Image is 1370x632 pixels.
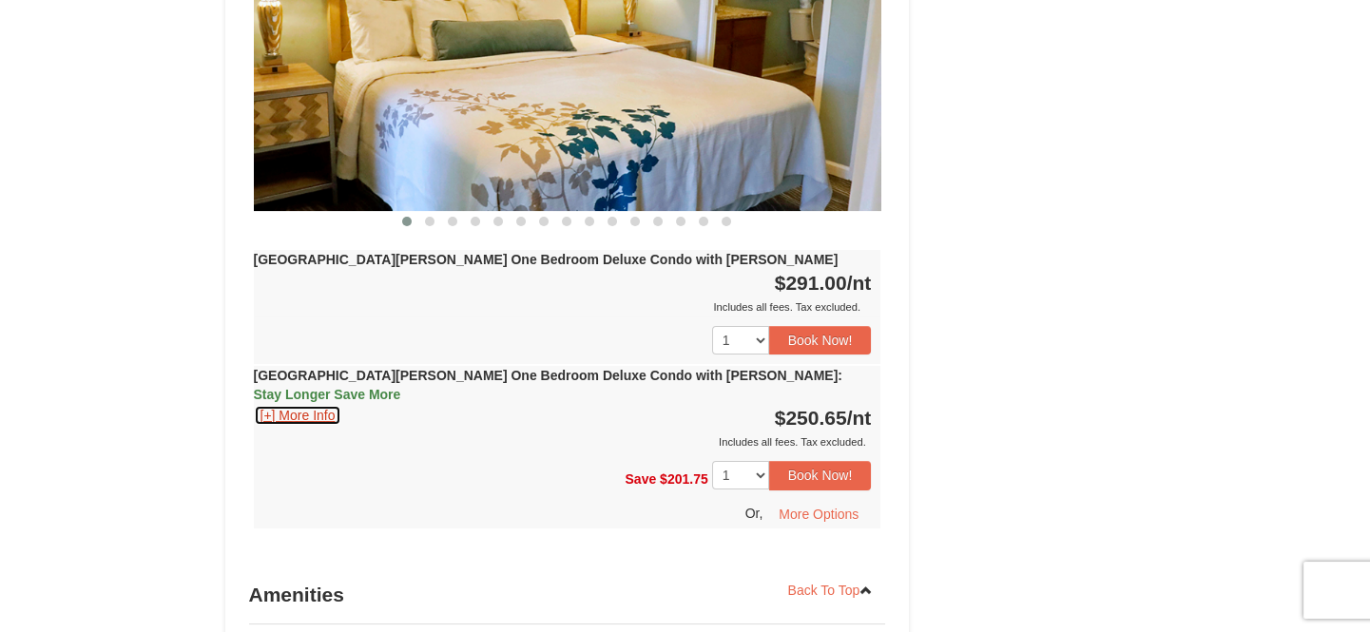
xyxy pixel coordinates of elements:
span: $250.65 [775,407,847,429]
div: Includes all fees. Tax excluded. [254,432,872,451]
a: Back To Top [776,576,886,604]
span: Or, [745,505,763,520]
span: Save [625,471,656,487]
button: [+] More Info [254,405,342,426]
span: : [838,368,842,383]
span: Stay Longer Save More [254,387,401,402]
span: /nt [847,272,872,294]
button: Book Now! [769,461,872,489]
strong: $291.00 [775,272,872,294]
span: /nt [847,407,872,429]
span: $201.75 [660,471,708,487]
button: More Options [766,500,871,528]
strong: [GEOGRAPHIC_DATA][PERSON_NAME] One Bedroom Deluxe Condo with [PERSON_NAME] [254,252,839,267]
strong: [GEOGRAPHIC_DATA][PERSON_NAME] One Bedroom Deluxe Condo with [PERSON_NAME] [254,368,842,402]
h3: Amenities [249,576,886,614]
div: Includes all fees. Tax excluded. [254,297,872,316]
button: Book Now! [769,326,872,354]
